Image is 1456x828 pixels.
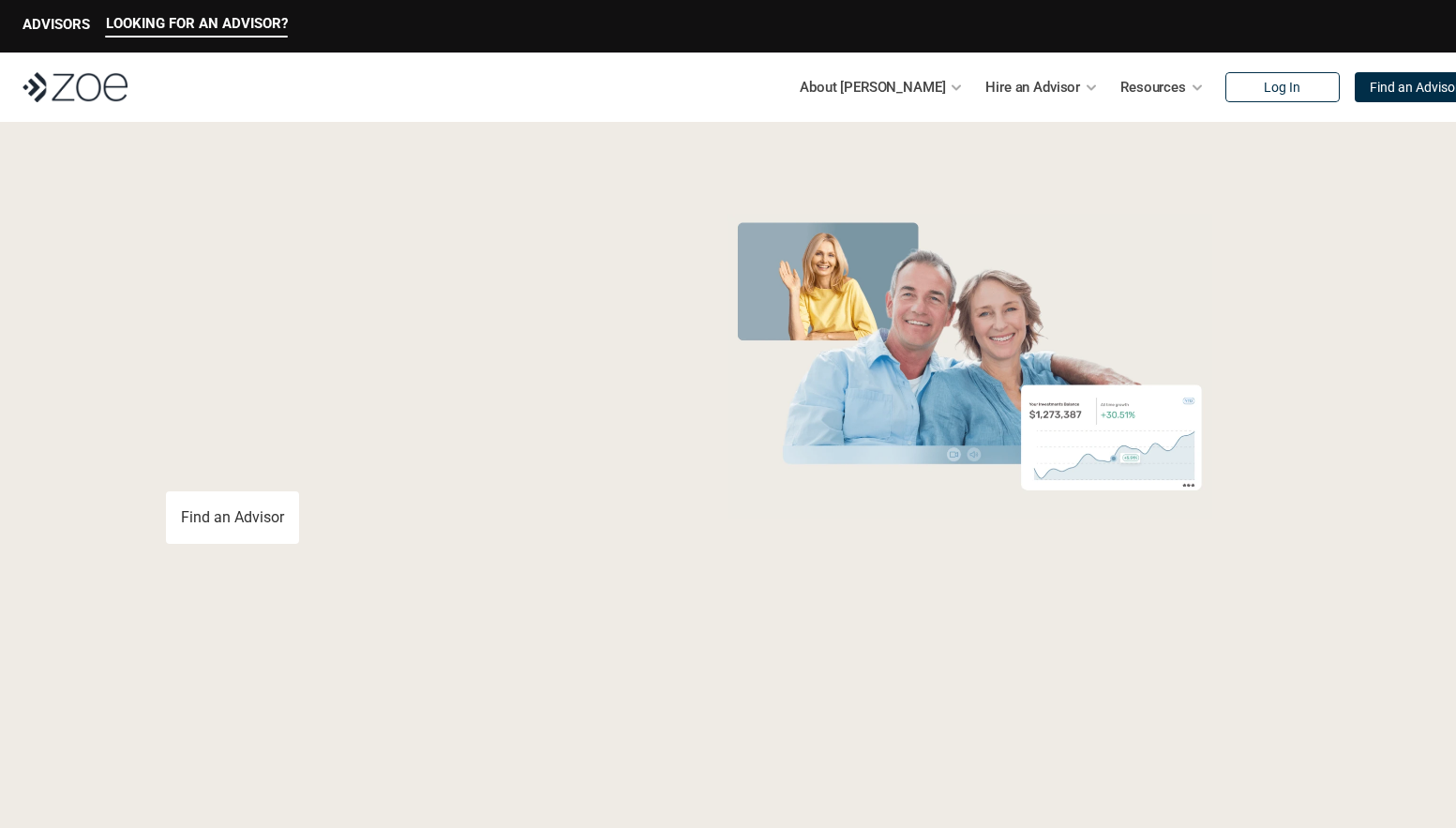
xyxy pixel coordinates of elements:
[720,214,1220,519] img: Zoe Financial Hero Image
[166,424,650,469] p: You deserve an advisor you can trust. [PERSON_NAME], hire, and invest with vetted, fiduciary, fin...
[1264,80,1300,96] p: Log In
[800,73,945,101] p: About [PERSON_NAME]
[1120,73,1186,101] p: Resources
[23,16,90,33] p: ADVISORS
[166,270,545,405] span: with a Financial Advisor
[710,530,1230,540] em: The information in the visuals above is for illustrative purposes only and does not represent an ...
[166,491,299,544] a: Find an Advisor
[181,508,284,526] p: Find an Advisor
[985,73,1080,101] p: Hire an Advisor
[166,207,583,279] span: Grow Your Wealth
[106,15,288,32] p: LOOKING FOR AN ADVISOR?
[1225,72,1340,102] a: Log In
